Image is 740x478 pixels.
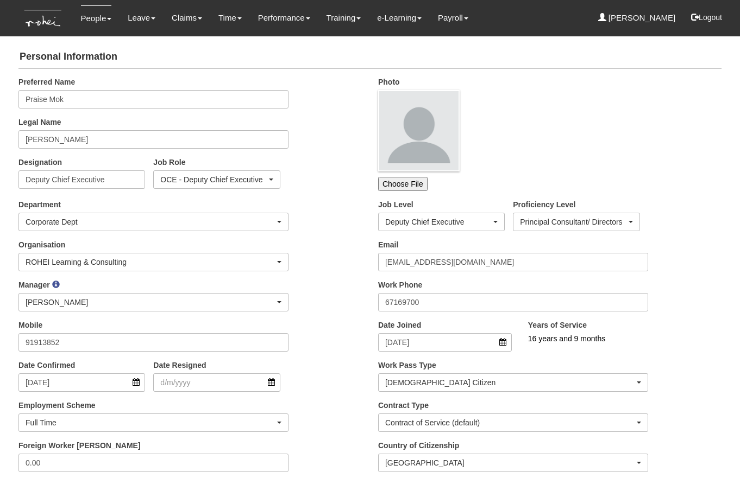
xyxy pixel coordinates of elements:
[513,213,639,231] button: Principal Consultant/ Directors
[18,413,289,432] button: Full Time
[153,157,185,168] label: Job Role
[385,377,635,388] div: [DEMOGRAPHIC_DATA] Citizen
[378,400,429,411] label: Contract Type
[128,5,155,30] a: Leave
[153,373,280,392] input: d/m/yyyy
[378,177,428,191] input: Choose File
[18,279,50,290] label: Manager
[26,417,275,428] div: Full Time
[26,216,275,227] div: Corporate Dept
[378,320,421,330] label: Date Joined
[18,117,61,128] label: Legal Name
[153,360,206,371] label: Date Resigned
[378,333,512,352] input: d/m/yyyy
[378,454,648,472] button: [GEOGRAPHIC_DATA]
[327,5,361,30] a: Training
[18,77,75,87] label: Preferred Name
[377,5,422,30] a: e-Learning
[26,297,275,308] div: [PERSON_NAME]
[18,440,141,451] label: Foreign Worker [PERSON_NAME]
[18,199,61,210] label: Department
[18,400,96,411] label: Employment Scheme
[18,253,289,271] button: ROHEI Learning & Consulting
[378,90,460,171] img: profile.png
[385,457,635,468] div: [GEOGRAPHIC_DATA]
[26,257,275,267] div: ROHEI Learning & Consulting
[378,199,413,210] label: Job Level
[160,174,266,185] div: OCE - Deputy Chief Executive
[513,199,575,210] label: Proficiency Level
[18,360,75,371] label: Date Confirmed
[81,5,112,31] a: People
[172,5,202,30] a: Claims
[598,5,676,30] a: [PERSON_NAME]
[378,360,436,371] label: Work Pass Type
[528,320,587,330] label: Years of Service
[378,213,505,231] button: Deputy Chief Executive
[18,320,42,330] label: Mobile
[18,46,722,68] h4: Personal Information
[18,373,145,392] input: d/m/yyyy
[528,333,692,344] div: 16 years and 9 months
[18,239,65,250] label: Organisation
[385,216,491,227] div: Deputy Chief Executive
[378,279,422,290] label: Work Phone
[378,239,398,250] label: Email
[378,77,400,87] label: Photo
[218,5,242,30] a: Time
[438,5,468,30] a: Payroll
[683,4,730,30] button: Logout
[378,440,459,451] label: Country of Citizenship
[385,417,635,428] div: Contract of Service (default)
[18,293,289,311] button: [PERSON_NAME]
[378,413,648,432] button: Contract of Service (default)
[18,213,289,231] button: Corporate Dept
[520,216,626,227] div: Principal Consultant/ Directors
[18,157,62,168] label: Designation
[258,5,310,30] a: Performance
[153,170,280,189] button: OCE - Deputy Chief Executive
[378,373,648,392] button: [DEMOGRAPHIC_DATA] Citizen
